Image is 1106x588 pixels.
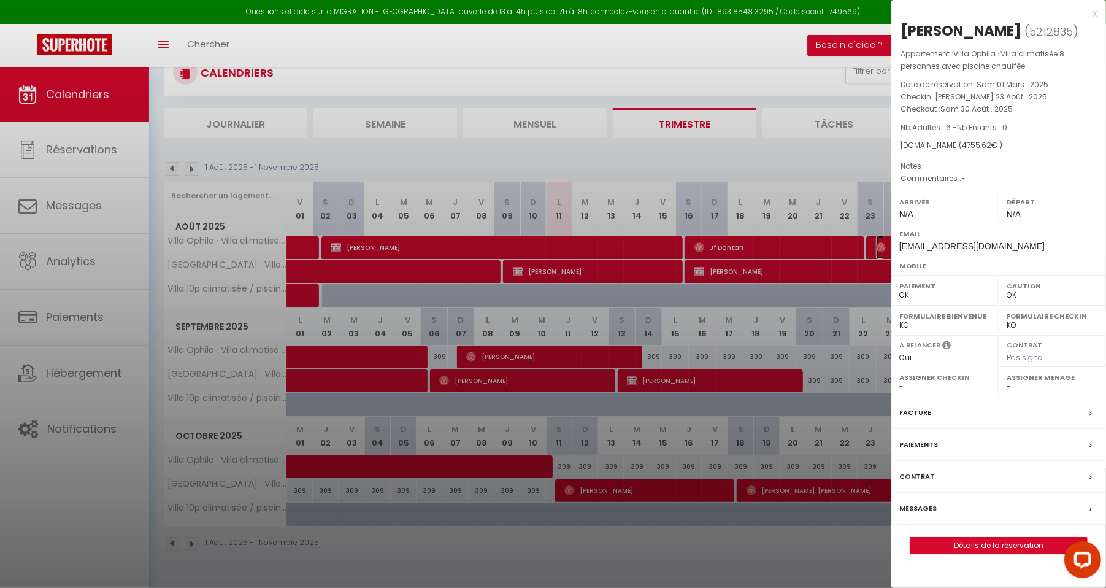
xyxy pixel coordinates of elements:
label: Facture [899,406,931,419]
label: Email [899,228,1098,240]
iframe: LiveChat chat widget [1054,536,1106,588]
p: Commentaires : [901,172,1097,185]
span: [EMAIL_ADDRESS][DOMAIN_NAME] [899,241,1045,251]
span: Nb Adultes : 6 - [901,122,1007,133]
span: Nb Enfants : 0 [957,122,1007,133]
span: 4755.62 [962,140,991,150]
label: Arrivée [899,196,991,208]
span: 5212835 [1029,24,1073,39]
span: Sam 30 Août . 2025 [940,104,1013,114]
span: [PERSON_NAME] 23 Août . 2025 [935,91,1047,102]
label: Paiements [899,438,938,451]
label: Départ [1007,196,1098,208]
span: Villa Ophila · Villa climatisée 8 personnes avec piscine chauffée [901,48,1064,71]
span: Sam 01 Mars . 2025 [977,79,1048,90]
div: x [891,6,1097,21]
label: Mobile [899,260,1098,272]
span: - [961,173,966,184]
span: - [925,161,929,171]
p: Checkin : [901,91,1097,103]
div: [PERSON_NAME] [901,21,1021,41]
label: Contrat [899,470,935,483]
span: Pas signé [1007,352,1042,363]
div: [DOMAIN_NAME] [901,140,1097,152]
label: A relancer [899,340,940,350]
a: Détails de la réservation [910,538,1087,554]
label: Assigner Checkin [899,371,991,384]
label: Assigner Menage [1007,371,1098,384]
p: Checkout : [901,103,1097,115]
label: Paiement [899,280,991,292]
span: ( ) [1024,23,1078,40]
label: Contrat [1007,340,1042,348]
span: ( € ) [959,140,1002,150]
p: Date de réservation : [901,79,1097,91]
button: Détails de la réservation [910,537,1088,554]
p: Appartement : [901,48,1097,72]
label: Formulaire Bienvenue [899,310,991,322]
p: Notes : [901,160,1097,172]
span: N/A [899,209,913,219]
span: N/A [1007,209,1021,219]
i: Sélectionner OUI si vous souhaiter envoyer les séquences de messages post-checkout [942,340,951,354]
label: Caution [1007,280,1098,292]
label: Messages [899,502,937,515]
label: Formulaire Checkin [1007,310,1098,322]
